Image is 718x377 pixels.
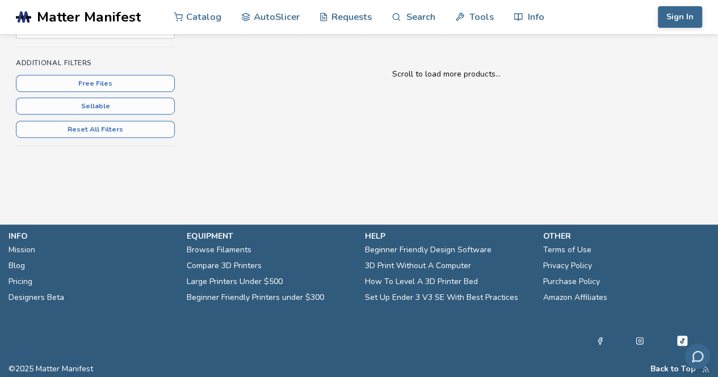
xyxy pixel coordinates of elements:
button: Reset All Filters [16,121,175,138]
button: Back to Top [650,365,696,374]
a: Terms of Use [543,242,591,258]
span: Matter Manifest [37,9,141,25]
a: Blog [9,258,25,274]
button: Sellable [16,98,175,115]
p: other [543,230,709,242]
p: info [9,230,175,242]
p: help [365,230,532,242]
a: Tiktok [675,334,689,348]
a: Designers Beta [9,290,64,306]
a: Beginner Friendly Printers under $300 [187,290,324,306]
span: © 2025 Matter Manifest [9,365,93,374]
a: How To Level A 3D Printer Bed [365,274,478,290]
a: Privacy Policy [543,258,591,274]
a: Instagram [636,334,644,348]
button: Sign In [658,6,702,28]
a: RSS Feed [702,365,709,374]
a: Browse Filaments [187,242,251,258]
button: Send feedback via email [685,344,710,369]
a: 3D Print Without A Computer [365,258,471,274]
a: Mission [9,242,35,258]
p: Scroll to load more products... [202,68,691,80]
a: Large Printers Under $500 [187,274,283,290]
a: Beginner Friendly Design Software [365,242,492,258]
a: Purchase Policy [543,274,599,290]
a: Pricing [9,274,32,290]
a: Set Up Ender 3 V3 SE With Best Practices [365,290,518,306]
a: Compare 3D Printers [187,258,262,274]
h4: Additional Filters [16,59,175,67]
a: Amazon Affiliates [543,290,607,306]
a: Facebook [596,334,604,348]
p: equipment [187,230,354,242]
button: Free Files [16,75,175,92]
